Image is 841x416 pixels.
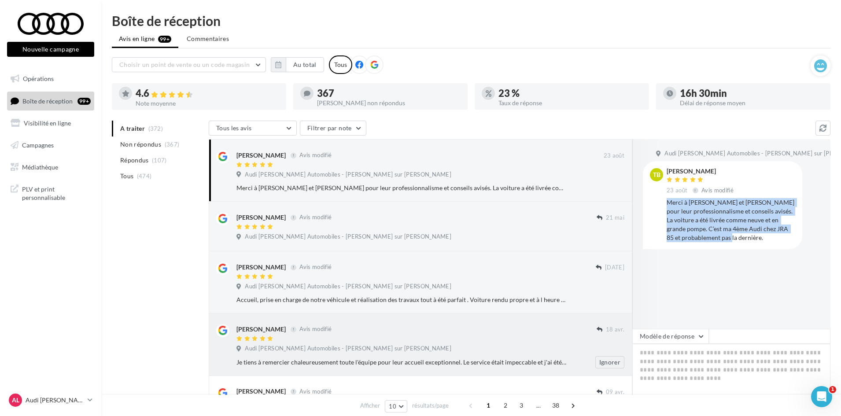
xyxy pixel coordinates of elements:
[604,152,624,160] span: 23 août
[120,156,149,165] span: Répondus
[667,187,687,195] span: 23 août
[236,387,286,396] div: [PERSON_NAME]
[152,157,167,164] span: (107)
[245,283,451,291] span: Audi [PERSON_NAME] Automobiles - [PERSON_NAME] sur [PERSON_NAME]
[271,57,324,72] button: Au total
[236,151,286,160] div: [PERSON_NAME]
[120,140,161,149] span: Non répondus
[120,172,133,180] span: Tous
[514,398,528,412] span: 3
[209,121,297,136] button: Tous les avis
[5,70,96,88] a: Opérations
[667,198,795,242] div: Merci à [PERSON_NAME] et [PERSON_NAME] pour leur professionnalisme et conseils avisés. La voiture...
[299,326,332,333] span: Avis modifié
[112,57,266,72] button: Choisir un point de vente ou un code magasin
[245,345,451,353] span: Audi [PERSON_NAME] Automobiles - [PERSON_NAME] sur [PERSON_NAME]
[5,136,96,155] a: Campagnes
[299,152,332,159] span: Avis modifié
[389,403,396,410] span: 10
[119,61,250,68] span: Choisir un point de vente ou un code magasin
[22,97,73,104] span: Boîte de réception
[22,141,54,149] span: Campagnes
[236,325,286,334] div: [PERSON_NAME]
[236,295,567,304] div: Accueil, prise en charge de notre véhicule et réalisation des travaux tout à été parfait . Voitur...
[7,392,94,409] a: AL Audi [PERSON_NAME]
[136,88,279,99] div: 4.6
[12,396,19,405] span: AL
[245,171,451,179] span: Audi [PERSON_NAME] Automobiles - [PERSON_NAME] sur [PERSON_NAME]
[680,100,823,106] div: Délai de réponse moyen
[137,173,152,180] span: (474)
[829,386,836,393] span: 1
[5,158,96,177] a: Médiathèque
[680,88,823,98] div: 16h 30min
[26,396,84,405] p: Audi [PERSON_NAME]
[317,88,461,98] div: 367
[236,184,567,192] div: Merci à [PERSON_NAME] et [PERSON_NAME] pour leur professionnalisme et conseils avisés. La voiture...
[5,180,96,206] a: PLV et print personnalisable
[24,119,71,127] span: Visibilité en ligne
[606,214,624,222] span: 21 mai
[653,170,660,179] span: TB
[329,55,352,74] div: Tous
[23,75,54,82] span: Opérations
[77,98,91,105] div: 99+
[481,398,495,412] span: 1
[7,42,94,57] button: Nouvelle campagne
[632,329,709,344] button: Modèle de réponse
[112,14,830,27] div: Boîte de réception
[606,388,624,396] span: 09 avr.
[498,88,642,98] div: 23 %
[498,398,513,412] span: 2
[286,57,324,72] button: Au total
[299,388,332,395] span: Avis modifié
[606,326,624,334] span: 18 avr.
[165,141,180,148] span: (367)
[299,264,332,271] span: Avis modifié
[549,398,563,412] span: 38
[595,356,624,368] button: Ignorer
[236,263,286,272] div: [PERSON_NAME]
[701,187,734,194] span: Avis modifié
[412,401,449,410] span: résultats/page
[236,213,286,222] div: [PERSON_NAME]
[385,400,407,412] button: 10
[300,121,366,136] button: Filtrer par note
[811,386,832,407] iframe: Intercom live chat
[245,233,451,241] span: Audi [PERSON_NAME] Automobiles - [PERSON_NAME] sur [PERSON_NAME]
[236,358,567,367] div: Je tiens à remercier chaleureusement toute l'équipe pour leur accueil exceptionnel. Le service ét...
[667,168,735,174] div: [PERSON_NAME]
[5,114,96,133] a: Visibilité en ligne
[360,401,380,410] span: Afficher
[187,34,229,43] span: Commentaires
[136,100,279,107] div: Note moyenne
[317,100,461,106] div: [PERSON_NAME] non répondus
[299,214,332,221] span: Avis modifié
[605,264,624,272] span: [DATE]
[5,92,96,110] a: Boîte de réception99+
[531,398,546,412] span: ...
[216,124,252,132] span: Tous les avis
[22,183,91,202] span: PLV et print personnalisable
[498,100,642,106] div: Taux de réponse
[22,163,58,170] span: Médiathèque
